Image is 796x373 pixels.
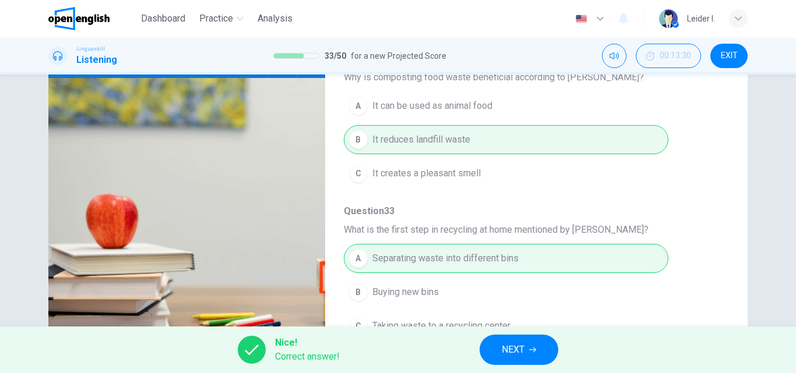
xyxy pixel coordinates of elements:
[636,44,701,68] button: 00:13:30
[48,7,110,30] img: OpenEnglish logo
[48,78,325,361] img: Listen to Emily, an environmental activist, talking about recycling at home.
[502,342,524,358] span: NEXT
[687,12,715,26] div: Leider I.
[480,335,558,365] button: NEXT
[275,336,340,350] span: Nice!
[195,8,248,29] button: Practice
[258,12,293,26] span: Analysis
[721,51,738,61] span: EXIT
[351,49,446,63] span: for a new Projected Score
[344,204,710,218] span: Question 33
[141,12,185,26] span: Dashboard
[659,9,678,28] img: Profile picture
[136,8,190,29] button: Dashboard
[344,70,710,84] span: Why is composting food waste beneficial according to [PERSON_NAME]?
[710,44,748,68] button: EXIT
[48,7,136,30] a: OpenEnglish logo
[325,49,346,63] span: 33 / 50
[660,51,691,61] span: 00:13:30
[253,8,297,29] button: Analysis
[636,44,701,68] div: Hide
[76,53,117,67] h1: Listening
[199,12,233,26] span: Practice
[344,223,710,237] span: What is the first step in recycling at home mentioned by [PERSON_NAME]?
[76,45,105,53] span: Linguaskill
[275,350,340,364] span: Correct answer!
[602,44,626,68] div: Mute
[574,15,589,23] img: en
